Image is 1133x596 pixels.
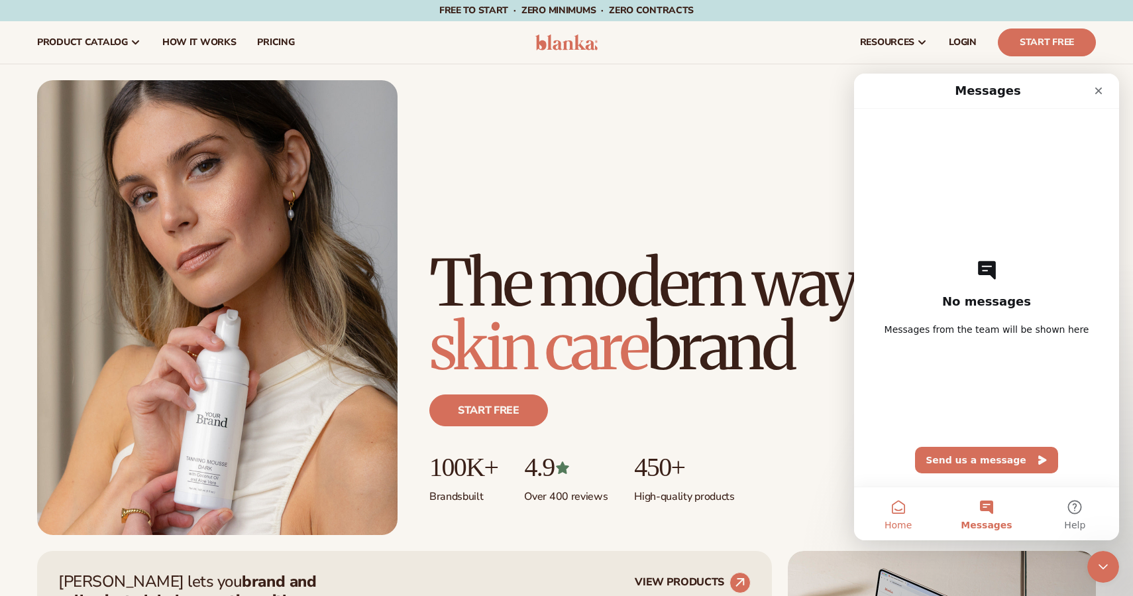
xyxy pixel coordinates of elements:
p: Brands built [429,482,498,504]
a: pricing [246,21,305,64]
a: Start free [429,394,548,426]
span: resources [860,37,914,48]
img: logo [535,34,598,50]
a: How It Works [152,21,247,64]
p: 450+ [634,453,734,482]
p: Over 400 reviews [524,482,608,504]
a: resources [849,21,938,64]
span: Free to start · ZERO minimums · ZERO contracts [439,4,694,17]
iframe: Intercom live chat [854,74,1119,540]
a: product catalog [27,21,152,64]
a: VIEW PRODUCTS [635,572,751,593]
span: LOGIN [949,37,977,48]
p: High-quality products [634,482,734,504]
a: Start Free [998,29,1096,56]
span: How It Works [162,37,237,48]
p: 4.9 [524,453,608,482]
a: LOGIN [938,21,987,64]
span: skin care [429,307,647,387]
span: pricing [257,37,294,48]
p: 100K+ [429,453,498,482]
span: product catalog [37,37,128,48]
h1: The modern way to build a brand [429,251,1096,379]
img: Female holding tanning mousse. [37,80,398,535]
iframe: Intercom live chat [1087,551,1119,583]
